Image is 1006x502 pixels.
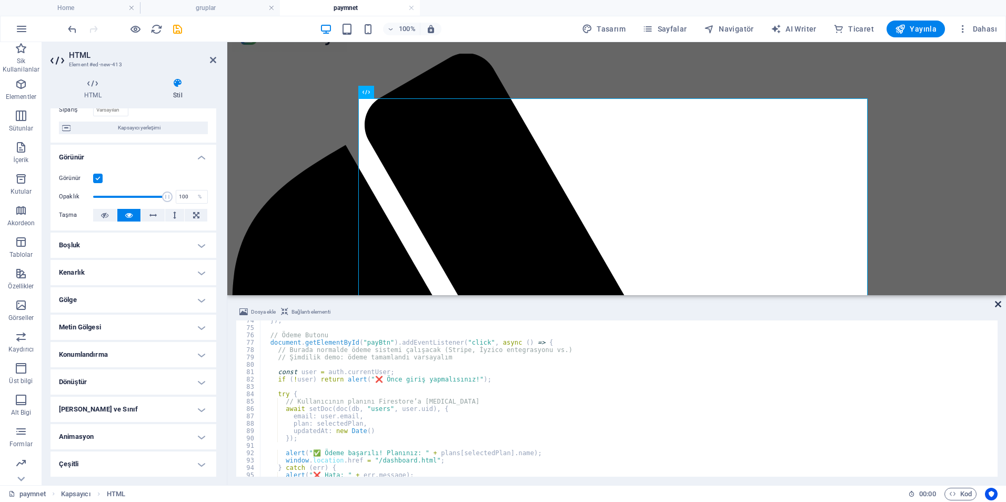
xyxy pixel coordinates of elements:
h4: [PERSON_NAME] ve Sınıf [51,397,216,422]
div: 94 [236,464,261,471]
button: 100% [383,23,420,35]
h4: Görünür [51,145,216,164]
p: İçerik [13,156,28,164]
i: Sayfayı yeniden yükleyin [150,23,163,35]
span: Sayfalar [642,24,687,34]
button: Ticaret [829,21,878,37]
span: Kapsayıcı yerleşimi [74,122,205,134]
div: 84 [236,390,261,398]
h4: Stil [139,78,216,100]
p: Alt Bigi [11,408,32,417]
i: Yeniden boyutlandırmada yakınlaştırma düzeyini seçilen cihaza uyacak şekilde otomatik olarak ayarla. [426,24,436,34]
div: 91 [236,442,261,449]
button: AI Writer [767,21,821,37]
div: 82 [236,376,261,383]
span: Tasarım [582,24,626,34]
div: 88 [236,420,261,427]
span: Navigatör [704,24,754,34]
span: : [927,490,928,498]
h4: Dönüştür [51,369,216,395]
p: Görseller [8,314,34,322]
div: 89 [236,427,261,435]
span: Seçmek için tıkla. Düzenlemek için çift tıkla [61,488,90,500]
button: undo [66,23,78,35]
h4: Animasyon [51,424,216,449]
div: 83 [236,383,261,390]
div: 78 [236,346,261,354]
h4: HTML [51,78,139,100]
span: Yayınla [895,24,937,34]
div: 92 [236,449,261,457]
a: Seçimi iptal etmek için tıkla. Sayfaları açmak için çift tıkla [8,488,46,500]
i: Kaydet (Ctrl+S) [172,23,184,35]
span: Dahası [958,24,997,34]
div: 81 [236,368,261,376]
div: Tasarım (Ctrl+Alt+Y) [578,21,630,37]
label: Sipariş [59,104,93,116]
button: Ön izleme modundan çıkıp düzenlemeye devam etmek için buraya tıklayın [129,23,142,35]
button: Kod [944,488,977,500]
input: Varsayılan [93,104,128,116]
h4: paymnet [280,2,420,14]
span: AI Writer [771,24,817,34]
h4: Metin Gölgesi [51,315,216,340]
div: 90 [236,435,261,442]
button: Tasarım [578,21,630,37]
h4: Boşluk [51,233,216,258]
button: Dosya ekle [238,306,277,318]
button: Bağlantı elementi [279,306,332,318]
button: save [171,23,184,35]
p: Üst bilgi [9,377,33,385]
p: Elementler [6,93,36,101]
label: Görünür [59,172,93,185]
div: 93 [236,457,261,464]
p: Özellikler [8,282,34,290]
p: Formlar [9,440,33,448]
div: 74 [236,317,261,324]
div: 77 [236,339,261,346]
button: reload [150,23,163,35]
i: Geri al: HTML'yi değiştir (Ctrl+Z) [66,23,78,35]
label: Opaklık [59,194,93,199]
h4: Konumlandırma [51,342,216,367]
h4: Gölge [51,287,216,313]
button: Dahası [953,21,1001,37]
button: Navigatör [700,21,758,37]
h3: Element #ed-new-413 [69,60,195,69]
button: Yayınla [887,21,945,37]
p: Akordeon [7,219,35,227]
div: 75 [236,324,261,332]
nav: breadcrumb [61,488,125,500]
p: Kutular [11,187,32,196]
div: 80 [236,361,261,368]
p: Kaydırıcı [8,345,34,354]
div: 79 [236,354,261,361]
p: Pazarlama [5,471,37,480]
span: Ticaret [833,24,874,34]
div: % [193,190,207,203]
p: Sütunlar [9,124,34,133]
div: 86 [236,405,261,413]
h4: Kenarlık [51,260,216,285]
h6: 100% [399,23,416,35]
span: 00 00 [919,488,935,500]
button: Kapsayıcı yerleşimi [59,122,208,134]
h4: gruplar [140,2,280,14]
button: Sayfalar [638,21,691,37]
div: 76 [236,332,261,339]
p: Tablolar [9,250,33,259]
label: Taşma [59,209,93,222]
h6: Oturum süresi [908,488,936,500]
span: Bağlantı elementi [291,306,330,318]
h4: Çeşitli [51,451,216,477]
div: 85 [236,398,261,405]
h2: HTML [69,51,216,60]
button: Usercentrics [985,488,998,500]
div: 95 [236,471,261,479]
span: Seçmek için tıkla. Düzenlemek için çift tıkla [107,488,125,500]
div: 87 [236,413,261,420]
span: Kod [949,488,972,500]
span: Dosya ekle [251,306,276,318]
